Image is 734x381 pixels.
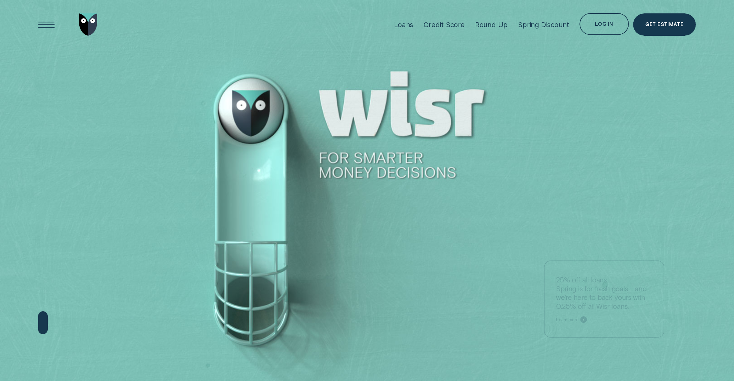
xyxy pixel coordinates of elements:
[633,13,696,36] a: Get Estimate
[556,276,652,311] p: 25% off all loans. Spring is for fresh goals - and we're here to back yours with 0.25% off all Wi...
[556,317,579,323] span: Learn more
[35,13,58,36] button: Open Menu
[579,13,629,35] button: Log in
[79,13,98,36] img: Wisr
[475,20,508,29] div: Round Up
[544,261,664,338] a: 25% off all loans.Spring is for fresh goals - and we're here to back yours with 0.25% off all Wis...
[518,20,569,29] div: Spring Discount
[394,20,413,29] div: Loans
[424,20,465,29] div: Credit Score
